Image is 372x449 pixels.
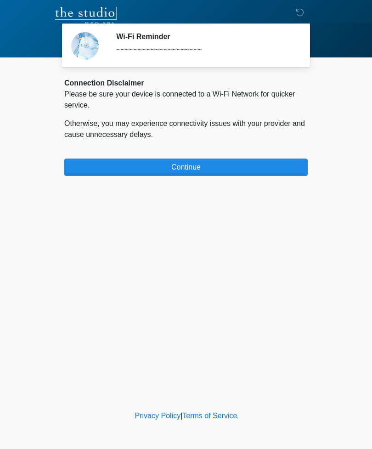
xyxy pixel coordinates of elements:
[64,118,308,140] p: Otherwise, you may experience connectivity issues with your provider and cause unnecessary delays
[180,412,182,420] a: |
[64,159,308,176] button: Continue
[116,45,294,56] div: ~~~~~~~~~~~~~~~~~~~~
[151,131,153,138] span: .
[64,78,308,89] div: Connection Disclaimer
[116,32,294,41] h2: Wi-Fi Reminder
[55,7,117,25] img: The Studio Med Spa Logo
[182,412,237,420] a: Terms of Service
[64,89,308,111] p: Please be sure your device is connected to a Wi-Fi Network for quicker service.
[71,32,99,60] img: Agent Avatar
[135,412,181,420] a: Privacy Policy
